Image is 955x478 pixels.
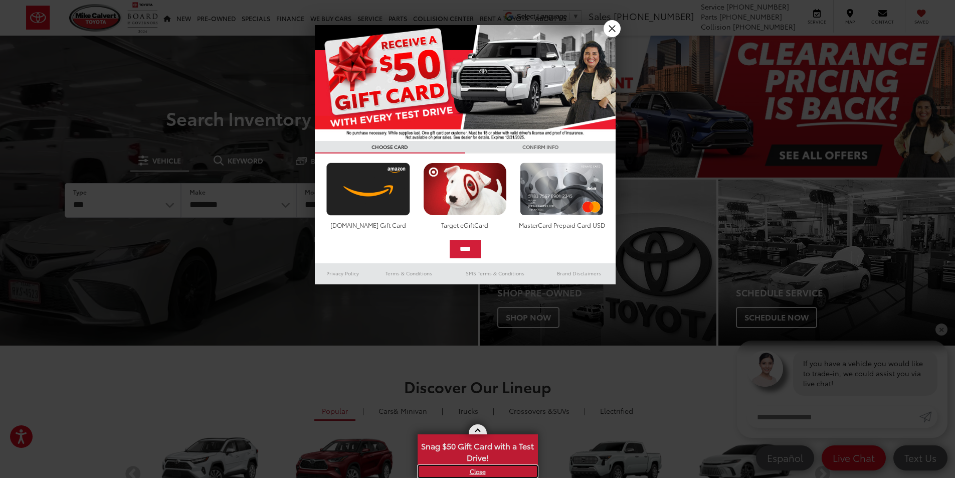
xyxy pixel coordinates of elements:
a: Privacy Policy [315,267,371,279]
img: targetcard.png [421,163,509,216]
div: MasterCard Prepaid Card USD [517,221,606,229]
a: Brand Disclaimers [542,267,616,279]
h3: CHOOSE CARD [315,141,465,153]
h3: CONFIRM INFO [465,141,616,153]
span: Snag $50 Gift Card with a Test Drive! [419,435,537,466]
a: Terms & Conditions [370,267,447,279]
img: amazoncard.png [324,163,413,216]
img: mastercard.png [517,163,606,216]
div: Target eGiftCard [421,221,509,229]
a: SMS Terms & Conditions [448,267,542,279]
img: 55838_top_625864.jpg [315,25,616,141]
div: [DOMAIN_NAME] Gift Card [324,221,413,229]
